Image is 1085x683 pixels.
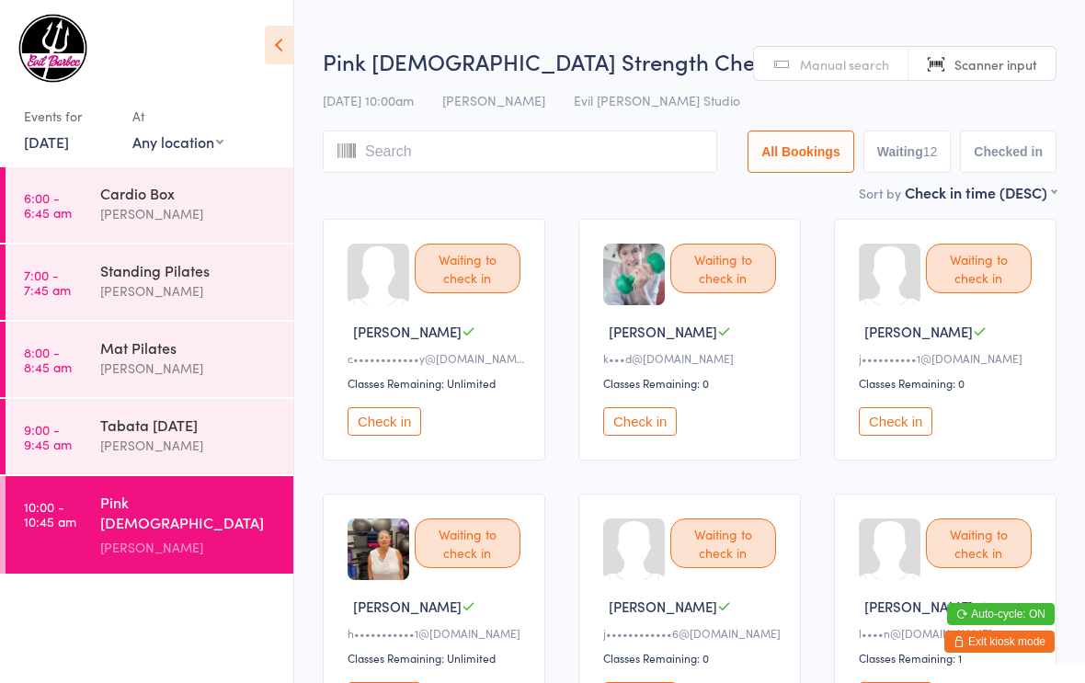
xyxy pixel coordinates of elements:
[100,260,278,280] div: Standing Pilates
[800,55,889,74] span: Manual search
[6,167,293,243] a: 6:00 -6:45 amCardio Box[PERSON_NAME]
[100,537,278,558] div: [PERSON_NAME]
[323,91,414,109] span: [DATE] 10:00am
[323,131,717,173] input: Search
[100,183,278,203] div: Cardio Box
[6,322,293,397] a: 8:00 -8:45 amMat Pilates[PERSON_NAME]
[442,91,545,109] span: [PERSON_NAME]
[859,184,901,202] label: Sort by
[24,499,76,529] time: 10:00 - 10:45 am
[24,101,114,131] div: Events for
[864,322,973,341] span: [PERSON_NAME]
[905,182,1056,202] div: Check in time (DESC)
[748,131,854,173] button: All Bookings
[960,131,1056,173] button: Checked in
[609,322,717,341] span: [PERSON_NAME]
[954,55,1037,74] span: Scanner input
[100,358,278,379] div: [PERSON_NAME]
[18,14,87,83] img: Evil Barbee Personal Training
[323,46,1056,76] h2: Pink [DEMOGRAPHIC_DATA] Strength Check-in
[348,375,526,391] div: Classes Remaining: Unlimited
[603,375,782,391] div: Classes Remaining: 0
[859,650,1037,666] div: Classes Remaining: 1
[603,625,782,641] div: j••••••••••••6@[DOMAIN_NAME]
[24,422,72,451] time: 9:00 - 9:45 am
[603,244,665,305] img: image1654140768.png
[132,131,223,152] div: Any location
[348,407,421,436] button: Check in
[859,625,1037,641] div: l••••n@[DOMAIN_NAME]
[926,518,1032,568] div: Waiting to check in
[864,597,973,616] span: [PERSON_NAME]
[923,144,938,159] div: 12
[603,407,677,436] button: Check in
[670,518,776,568] div: Waiting to check in
[6,399,293,474] a: 9:00 -9:45 amTabata [DATE][PERSON_NAME]
[24,131,69,152] a: [DATE]
[353,322,462,341] span: [PERSON_NAME]
[100,280,278,302] div: [PERSON_NAME]
[348,350,526,366] div: c••••••••••••y@[DOMAIN_NAME]
[100,203,278,224] div: [PERSON_NAME]
[24,190,72,220] time: 6:00 - 6:45 am
[100,337,278,358] div: Mat Pilates
[6,476,293,574] a: 10:00 -10:45 amPink [DEMOGRAPHIC_DATA] Strength[PERSON_NAME]
[353,597,462,616] span: [PERSON_NAME]
[132,101,223,131] div: At
[859,407,932,436] button: Check in
[859,375,1037,391] div: Classes Remaining: 0
[100,435,278,456] div: [PERSON_NAME]
[100,492,278,537] div: Pink [DEMOGRAPHIC_DATA] Strength
[603,350,782,366] div: k•••d@[DOMAIN_NAME]
[415,518,520,568] div: Waiting to check in
[603,650,782,666] div: Classes Remaining: 0
[574,91,740,109] span: Evil [PERSON_NAME] Studio
[415,244,520,293] div: Waiting to check in
[944,631,1055,653] button: Exit kiosk mode
[609,597,717,616] span: [PERSON_NAME]
[348,650,526,666] div: Classes Remaining: Unlimited
[24,268,71,297] time: 7:00 - 7:45 am
[947,603,1055,625] button: Auto-cycle: ON
[348,518,409,580] img: image1674601175.png
[6,245,293,320] a: 7:00 -7:45 amStanding Pilates[PERSON_NAME]
[859,350,1037,366] div: j••••••••••1@[DOMAIN_NAME]
[348,625,526,641] div: h•••••••••••1@[DOMAIN_NAME]
[926,244,1032,293] div: Waiting to check in
[670,244,776,293] div: Waiting to check in
[24,345,72,374] time: 8:00 - 8:45 am
[863,131,952,173] button: Waiting12
[100,415,278,435] div: Tabata [DATE]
